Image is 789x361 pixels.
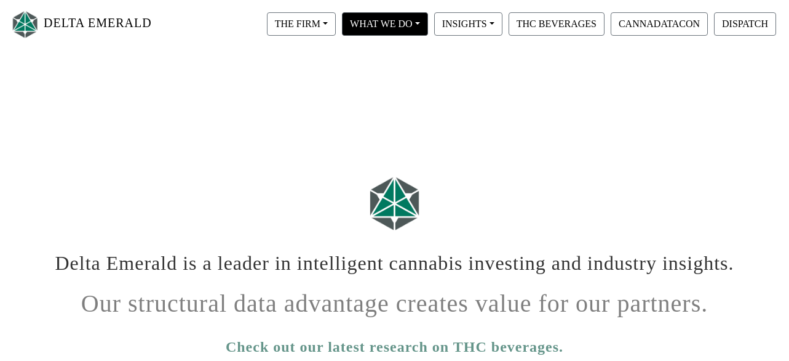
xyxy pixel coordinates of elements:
a: THC BEVERAGES [506,18,608,28]
button: WHAT WE DO [342,12,428,36]
a: CANNADATACON [608,18,711,28]
a: DELTA EMERALD [10,5,152,44]
a: DISPATCH [711,18,779,28]
button: CANNADATACON [611,12,708,36]
img: Logo [364,171,426,235]
h1: Delta Emerald is a leader in intelligent cannabis investing and industry insights. [54,242,736,275]
button: INSIGHTS [434,12,502,36]
a: Check out our latest research on THC beverages. [226,336,563,358]
h1: Our structural data advantage creates value for our partners. [54,280,736,318]
img: Logo [10,8,41,41]
button: DISPATCH [714,12,776,36]
button: THC BEVERAGES [509,12,605,36]
button: THE FIRM [267,12,336,36]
